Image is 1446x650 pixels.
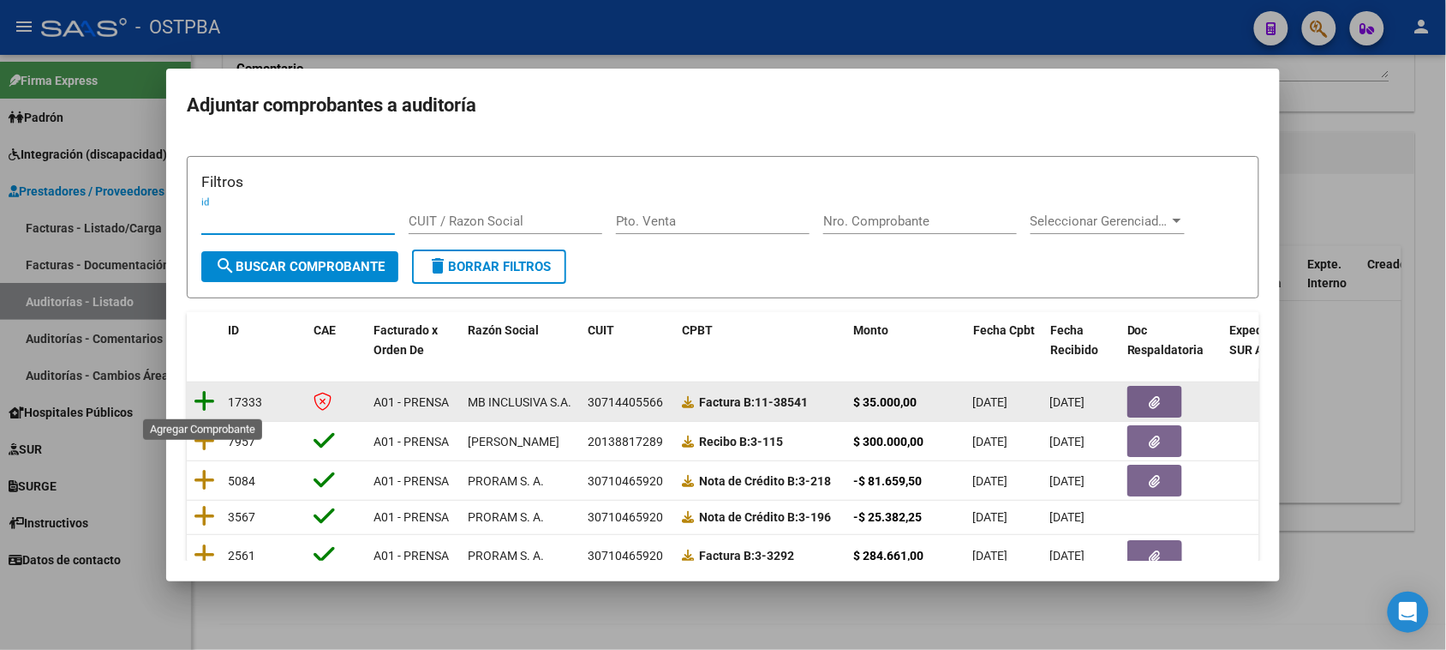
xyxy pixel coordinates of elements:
span: 5084 [228,474,255,488]
span: CPBT [682,323,713,337]
span: [DATE] [1050,395,1085,409]
span: 17333 [228,395,262,409]
span: [DATE] [1050,549,1085,563]
span: A01 - PRENSA [373,510,449,524]
div: PRORAM S. A. [468,546,544,566]
span: [DATE] [1050,510,1085,524]
div: MB INCLUSIVA S.A. [468,393,571,412]
span: Factura B: [699,549,755,563]
strong: 3-218 [699,474,831,488]
div: Open Intercom Messenger [1388,592,1429,633]
datatable-header-cell: Doc Respaldatoria [1120,312,1223,369]
mat-icon: delete [427,256,448,276]
span: 30710465920 [588,510,663,524]
datatable-header-cell: CUIT [581,312,675,369]
strong: 3-196 [699,510,831,524]
span: 3567 [228,510,255,524]
span: Expediente SUR Asociado [1230,323,1306,357]
span: A01 - PRENSA [373,395,449,409]
span: 30714405566 [588,395,663,409]
span: Fecha Recibido [1050,323,1098,357]
span: Doc Respaldatoria [1127,323,1204,357]
span: Nota de Crédito B: [699,510,798,524]
span: Facturado x Orden De [373,323,438,357]
strong: $ 35.000,00 [853,395,917,409]
div: [PERSON_NAME] [468,432,559,452]
datatable-header-cell: CAE [307,312,367,369]
div: PRORAM S. A. [468,508,544,527]
datatable-header-cell: Fecha Cpbt [966,312,1043,369]
span: Borrar Filtros [427,259,551,274]
datatable-header-cell: Razón Social [461,312,581,369]
span: 30710465920 [588,474,663,488]
h3: Filtros [201,171,1245,193]
span: A01 - PRENSA [373,474,449,488]
span: 2561 [228,549,255,563]
span: A01 - PRENSA [373,549,449,563]
button: Borrar Filtros [412,250,566,284]
span: Nota de Crédito B: [699,474,798,488]
datatable-header-cell: Monto [846,312,966,369]
span: A01 - PRENSA [373,435,449,448]
span: Razón Social [468,323,539,337]
strong: 3-3292 [699,549,794,563]
strong: 3-115 [699,435,783,448]
span: CAE [314,323,336,337]
mat-icon: search [215,256,236,276]
strong: $ 284.661,00 [853,549,923,563]
span: [DATE] [973,474,1008,488]
span: Recibo B: [699,435,750,448]
span: Fecha Cpbt [973,323,1035,337]
datatable-header-cell: CPBT [675,312,846,369]
span: [DATE] [973,549,1008,563]
div: PRORAM S. A. [468,472,544,491]
span: 20138817289 [588,435,663,448]
span: CUIT [588,323,614,337]
span: [DATE] [1050,435,1085,448]
datatable-header-cell: Facturado x Orden De [367,312,461,369]
span: [DATE] [973,435,1008,448]
h2: Adjuntar comprobantes a auditoría [187,89,1259,122]
span: Seleccionar Gerenciador [1031,214,1169,229]
strong: -$ 25.382,25 [853,510,922,524]
span: [DATE] [973,395,1008,409]
span: [DATE] [1050,474,1085,488]
datatable-header-cell: Expediente SUR Asociado [1223,312,1318,369]
span: Factura B: [699,395,755,409]
span: [DATE] [973,510,1008,524]
strong: 11-38541 [699,395,808,409]
span: 30710465920 [588,549,663,563]
datatable-header-cell: Fecha Recibido [1043,312,1120,369]
datatable-header-cell: ID [221,312,307,369]
strong: -$ 81.659,50 [853,474,922,488]
button: Buscar Comprobante [201,251,398,282]
span: 7957 [228,435,255,448]
span: Monto [853,323,888,337]
span: Buscar Comprobante [215,259,385,274]
span: ID [228,323,239,337]
strong: $ 300.000,00 [853,435,923,448]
